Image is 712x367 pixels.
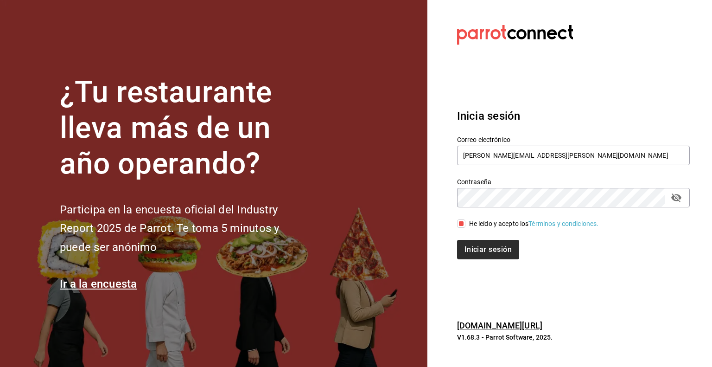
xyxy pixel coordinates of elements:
[668,190,684,206] button: passwordField
[457,146,690,165] input: Ingresa tu correo electrónico
[457,179,690,185] label: Contraseña
[457,333,690,342] p: V1.68.3 - Parrot Software, 2025.
[457,321,542,330] a: [DOMAIN_NAME][URL]
[469,219,599,229] div: He leído y acepto los
[60,75,310,181] h1: ¿Tu restaurante lleva más de un año operando?
[457,240,519,259] button: Iniciar sesión
[60,200,310,257] h2: Participa en la encuesta oficial del Industry Report 2025 de Parrot. Te toma 5 minutos y puede se...
[528,220,598,227] a: Términos y condiciones.
[457,136,690,143] label: Correo electrónico
[457,108,690,124] h3: Inicia sesión
[60,277,137,290] a: Ir a la encuesta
